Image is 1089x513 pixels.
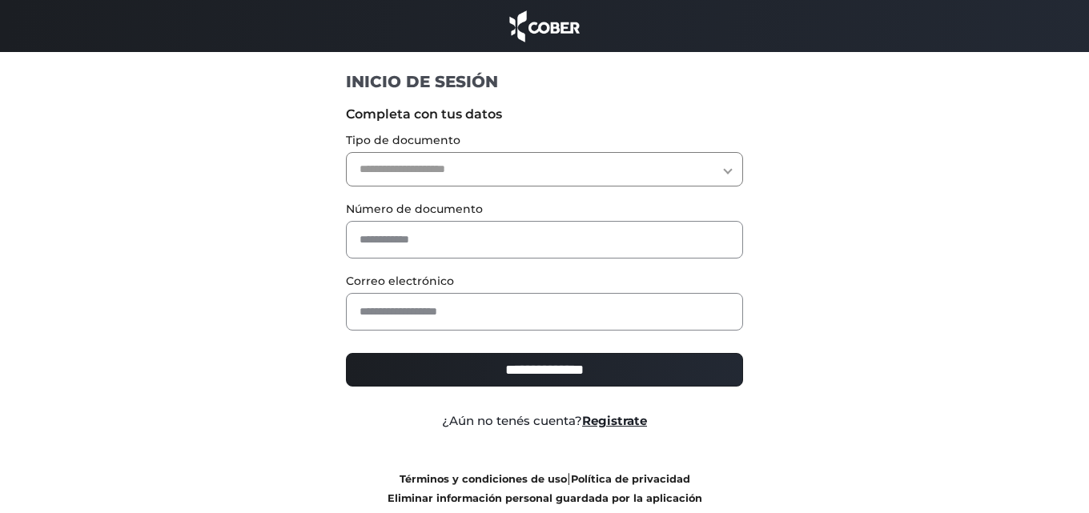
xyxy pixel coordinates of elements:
[334,412,756,431] div: ¿Aún no tenés cuenta?
[582,413,647,428] a: Registrate
[571,473,690,485] a: Política de privacidad
[388,492,702,504] a: Eliminar información personal guardada por la aplicación
[346,71,744,92] h1: INICIO DE SESIÓN
[346,201,744,218] label: Número de documento
[334,469,756,507] div: |
[346,273,744,290] label: Correo electrónico
[505,8,584,44] img: cober_marca.png
[346,105,744,124] label: Completa con tus datos
[346,132,744,149] label: Tipo de documento
[400,473,567,485] a: Términos y condiciones de uso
